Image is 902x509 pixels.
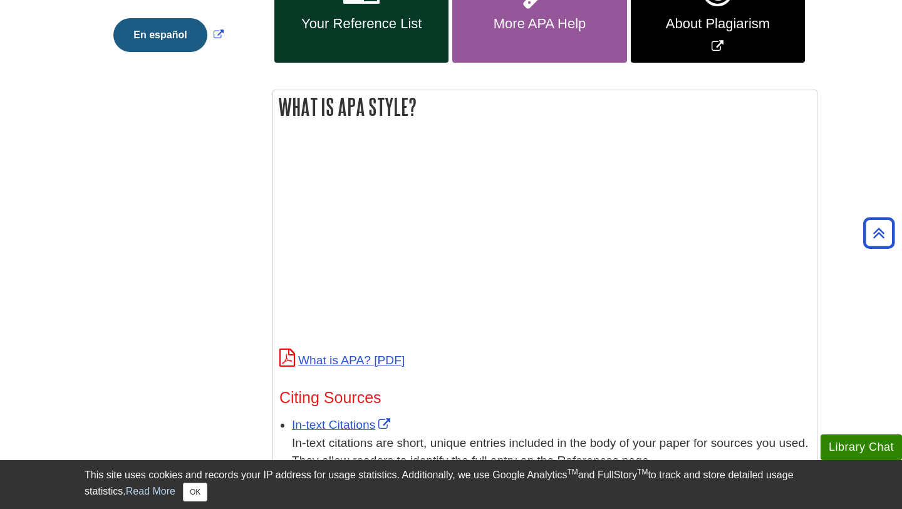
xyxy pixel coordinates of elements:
[567,468,578,476] sup: TM
[292,434,811,471] div: In-text citations are short, unique entries included in the body of your paper for sources you us...
[279,140,630,337] iframe: What is APA?
[273,90,817,123] h2: What is APA Style?
[640,16,796,32] span: About Plagiarism
[859,224,899,241] a: Back to Top
[85,468,817,501] div: This site uses cookies and records your IP address for usage statistics. Additionally, we use Goo...
[821,434,902,460] button: Library Chat
[126,486,175,496] a: Read More
[637,468,648,476] sup: TM
[183,483,207,501] button: Close
[110,29,226,40] a: Link opens in new window
[279,389,811,407] h3: Citing Sources
[292,418,393,431] a: Link opens in new window
[462,16,617,32] span: More APA Help
[284,16,439,32] span: Your Reference List
[279,354,405,367] a: What is APA?
[113,18,207,52] button: En español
